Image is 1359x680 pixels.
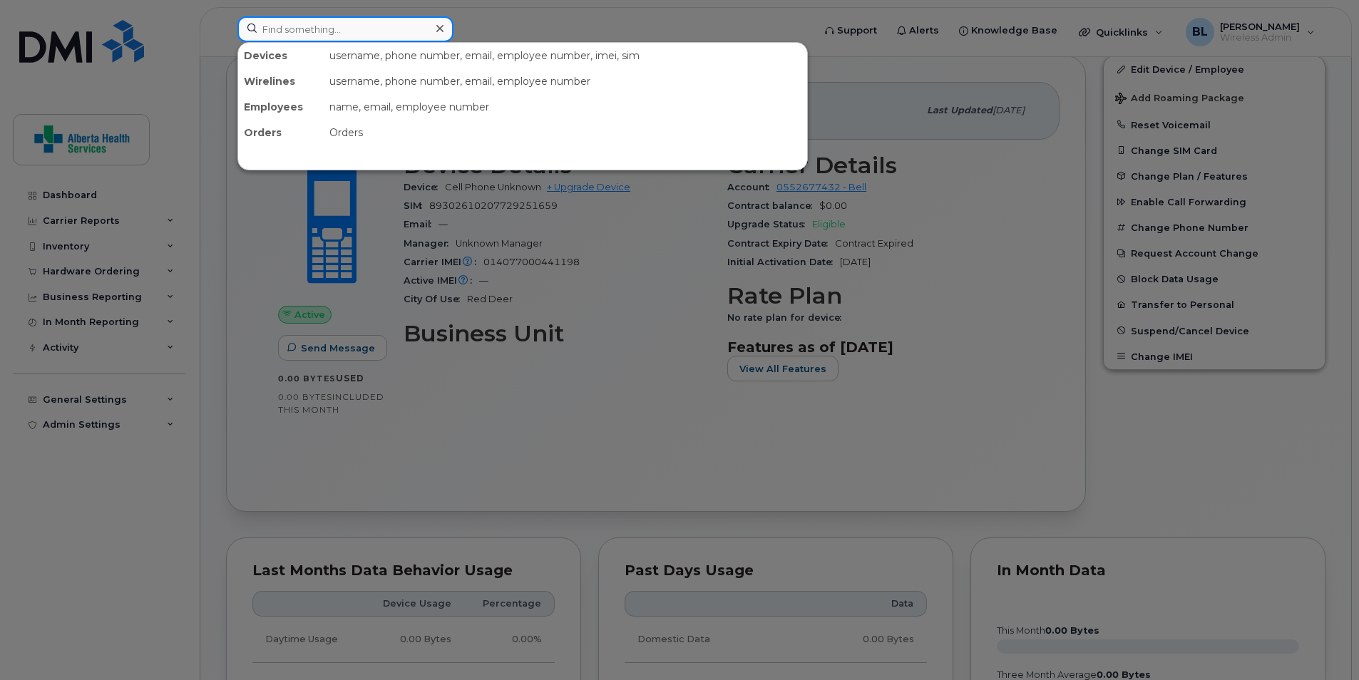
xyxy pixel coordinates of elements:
div: Wirelines [238,68,324,94]
div: name, email, employee number [324,94,807,120]
div: username, phone number, email, employee number [324,68,807,94]
div: Employees [238,94,324,120]
div: username, phone number, email, employee number, imei, sim [324,43,807,68]
div: Devices [238,43,324,68]
input: Find something... [237,16,453,42]
div: Orders [324,120,807,145]
div: Orders [238,120,324,145]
